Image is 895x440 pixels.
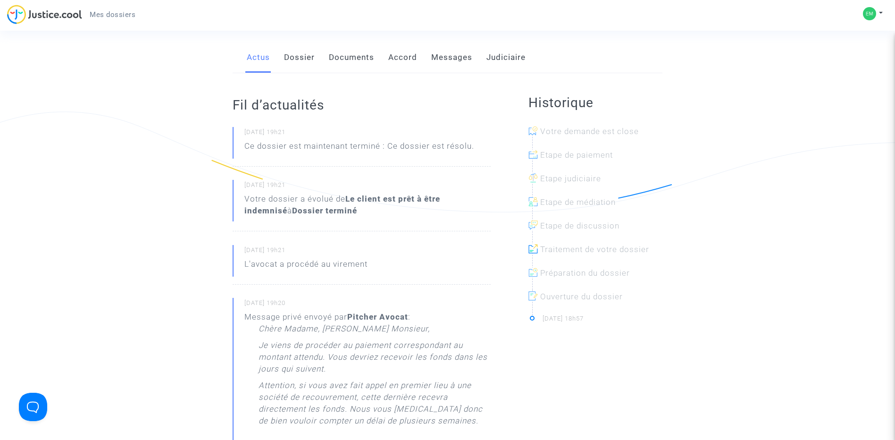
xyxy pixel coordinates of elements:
[7,5,82,24] img: jc-logo.svg
[244,128,491,140] small: [DATE] 19h21
[540,127,639,136] span: Votre demande est close
[292,206,357,215] b: Dossier terminé
[284,42,315,73] a: Dossier
[244,193,491,217] div: Votre dossier a évolué de à
[347,312,408,322] b: Pitcher Avocat
[82,8,143,22] a: Mes dossiers
[90,10,135,19] span: Mes dossiers
[528,94,662,111] h2: Historique
[486,42,526,73] a: Judiciaire
[244,246,491,258] small: [DATE] 19h21
[244,181,491,193] small: [DATE] 19h21
[19,393,47,421] iframe: Help Scout Beacon - Open
[259,339,491,380] p: Je viens de procéder au paiement correspondant au montant attendu. Vous devriez recevoir les fond...
[247,42,270,73] a: Actus
[244,140,474,157] p: Ce dossier est maintenant terminé : Ce dossier est résolu.
[388,42,417,73] a: Accord
[329,42,374,73] a: Documents
[259,323,430,339] p: Chère Madame, [PERSON_NAME] Monsieur,
[431,42,472,73] a: Messages
[233,97,491,113] h2: Fil d’actualités
[244,299,491,311] small: [DATE] 19h20
[244,258,368,275] p: L'avocat a procédé au virement
[863,7,876,20] img: 7bdc7a061b90bb837d311be8b3ce9ec7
